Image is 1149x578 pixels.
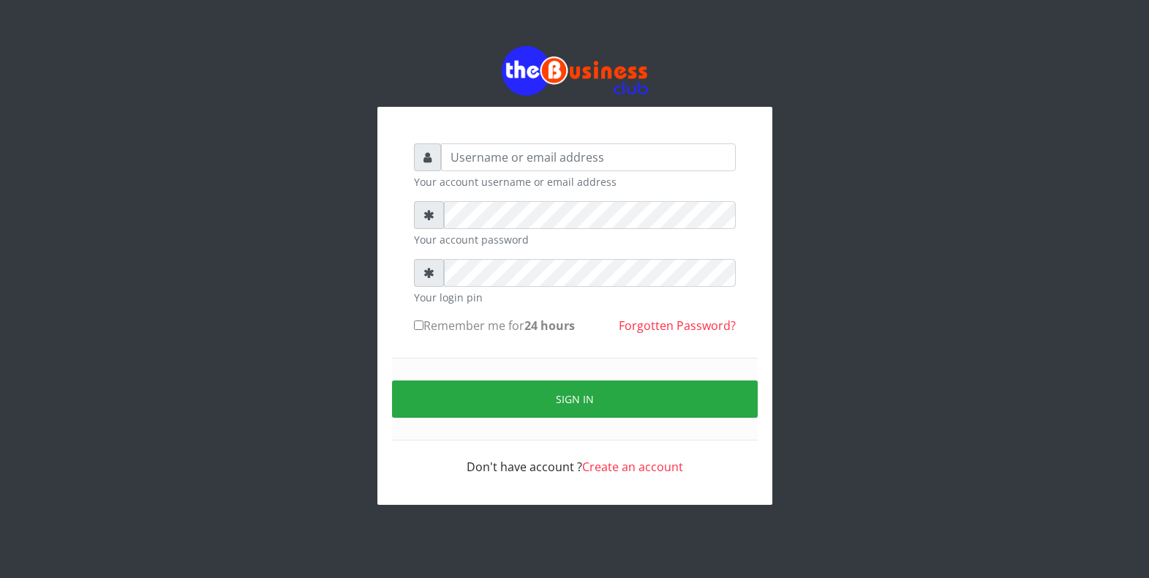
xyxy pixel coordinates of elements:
[619,318,736,334] a: Forgotten Password?
[582,459,683,475] a: Create an account
[414,317,575,334] label: Remember me for
[524,318,575,334] b: 24 hours
[392,380,758,418] button: Sign in
[414,174,736,189] small: Your account username or email address
[414,440,736,476] div: Don't have account ?
[441,143,736,171] input: Username or email address
[414,232,736,247] small: Your account password
[414,320,423,330] input: Remember me for24 hours
[414,290,736,305] small: Your login pin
